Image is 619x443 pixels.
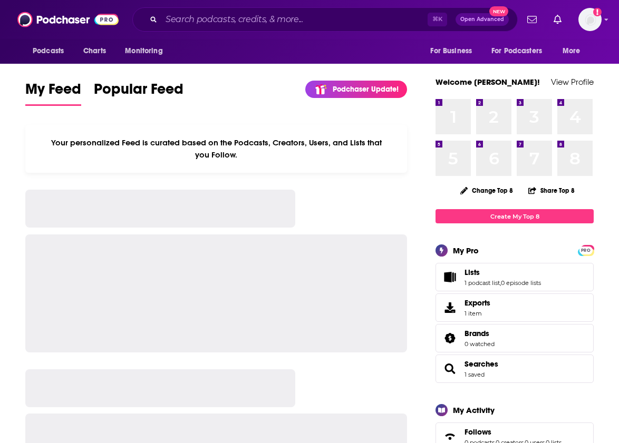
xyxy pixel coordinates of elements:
a: Welcome [PERSON_NAME]! [436,77,540,87]
img: User Profile [578,8,602,31]
a: 0 watched [465,340,495,348]
span: My Feed [25,80,81,104]
span: Lists [465,268,480,277]
span: ⌘ K [428,13,447,26]
a: PRO [579,246,592,254]
a: Show notifications dropdown [523,11,541,28]
a: My Feed [25,80,81,106]
img: Podchaser - Follow, Share and Rate Podcasts [17,9,119,29]
div: My Pro [453,245,479,255]
span: More [563,44,581,58]
span: Lists [436,263,594,291]
button: Change Top 8 [454,184,519,197]
button: open menu [118,41,176,61]
a: Follows [465,427,562,437]
a: View Profile [551,77,594,87]
button: open menu [423,41,485,61]
button: open menu [555,41,594,61]
input: Search podcasts, credits, & more... [161,11,428,28]
span: Exports [465,298,490,308]
span: New [489,6,508,16]
div: Search podcasts, credits, & more... [132,7,518,32]
svg: Add a profile image [593,8,602,16]
span: Brands [465,329,489,338]
span: Charts [83,44,106,58]
a: Lists [465,268,541,277]
span: PRO [579,247,592,254]
button: Open AdvancedNew [456,13,509,26]
span: Brands [436,324,594,352]
span: , [500,279,501,287]
div: My Activity [453,405,495,415]
a: 0 episode lists [501,279,541,287]
a: Show notifications dropdown [549,11,566,28]
span: 1 item [465,310,490,317]
a: Charts [76,41,112,61]
a: Brands [465,329,495,338]
a: Popular Feed [94,80,183,106]
span: Searches [436,355,594,383]
span: Open Advanced [460,17,504,22]
a: Brands [439,331,460,346]
a: Lists [439,270,460,284]
a: 1 saved [465,371,485,378]
span: Exports [439,300,460,315]
a: Searches [465,359,498,369]
button: open menu [25,41,78,61]
a: 1 podcast list [465,279,500,287]
span: Monitoring [125,44,162,58]
div: Your personalized Feed is curated based on the Podcasts, Creators, Users, and Lists that you Follow. [25,125,407,173]
a: Searches [439,361,460,376]
a: Exports [436,293,594,322]
p: Podchaser Update! [333,85,399,94]
span: For Podcasters [491,44,542,58]
span: For Business [430,44,472,58]
a: Create My Top 8 [436,209,594,223]
span: Follows [465,427,491,437]
button: open menu [485,41,557,61]
span: Logged in as KharyBrown [578,8,602,31]
span: Popular Feed [94,80,183,104]
button: Show profile menu [578,8,602,31]
button: Share Top 8 [528,180,575,201]
span: Podcasts [33,44,64,58]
